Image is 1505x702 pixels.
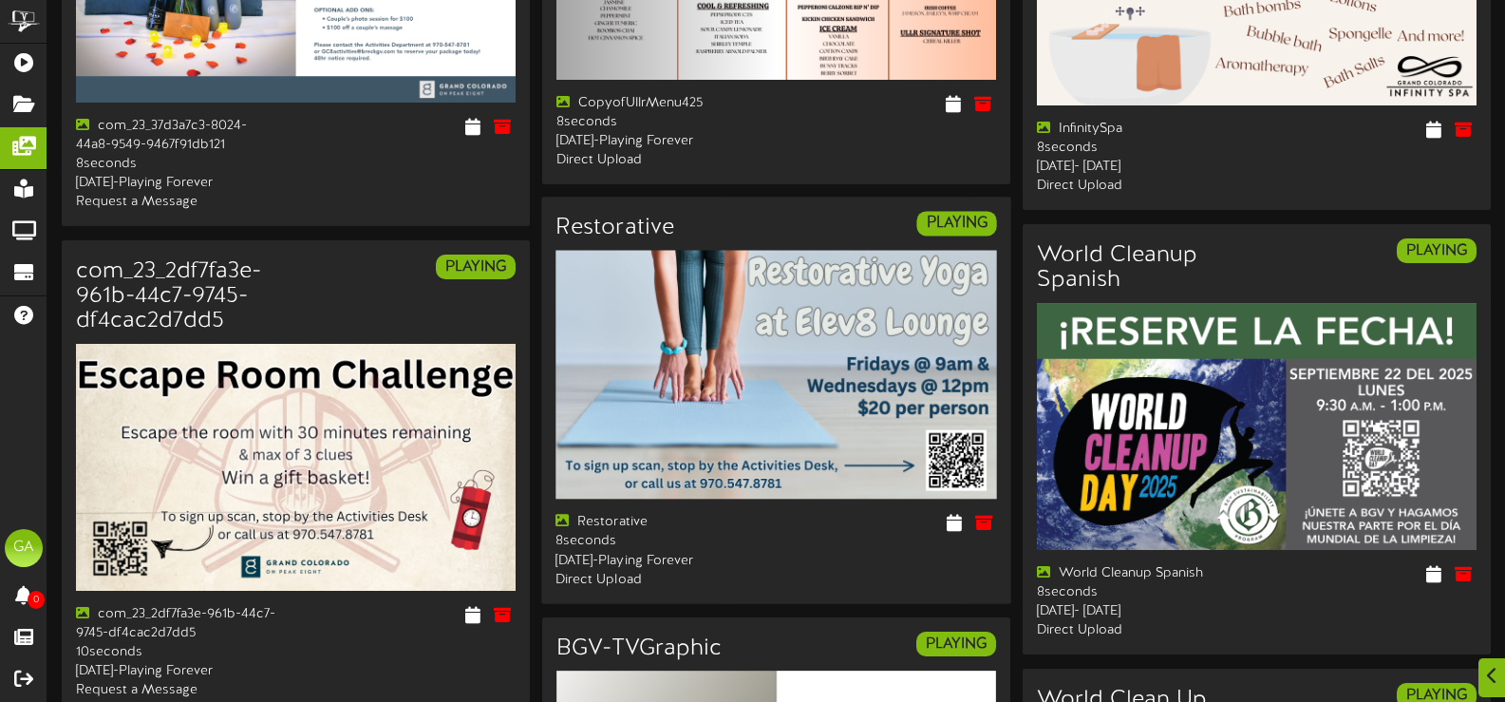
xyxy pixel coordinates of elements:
[926,636,987,653] strong: PLAYING
[556,151,762,170] div: Direct Upload
[76,681,282,700] div: Request a Message
[1037,139,1243,158] div: 8 seconds
[1037,120,1243,139] div: InfinitySpa
[555,533,762,552] div: 8 seconds
[556,113,762,132] div: 8 seconds
[1037,303,1477,551] img: bab06180-4434-46ed-9cd9-af8d371a70d7.jpg
[5,529,43,567] div: GA
[445,258,506,275] strong: PLAYING
[555,514,762,533] div: Restorative
[927,216,988,233] strong: PLAYING
[76,662,282,681] div: [DATE] - Playing Forever
[76,605,282,643] div: com_23_2df7fa3e-961b-44c7-9745-df4cac2d7dd5
[555,251,997,499] img: 431d0a92-67fa-4409-81ac-2cc4cd73d1dc.jpg
[1037,583,1243,602] div: 8 seconds
[1406,242,1467,259] strong: PLAYING
[1037,602,1243,621] div: [DATE] - [DATE]
[555,552,762,571] div: [DATE] - Playing Forever
[556,132,762,151] div: [DATE] - Playing Forever
[1037,243,1243,294] h3: World Cleanup Spanish
[1037,564,1243,583] div: World Cleanup Spanish
[76,155,282,174] div: 8 seconds
[76,259,282,334] h3: com_23_2df7fa3e-961b-44c7-9745-df4cac2d7dd5
[1037,621,1243,640] div: Direct Upload
[76,643,282,662] div: 10 seconds
[1037,177,1243,196] div: Direct Upload
[1037,158,1243,177] div: [DATE] - [DATE]
[28,591,45,609] span: 0
[76,193,282,212] div: Request a Message
[556,636,722,661] h3: BGV-TVGraphic
[76,174,282,193] div: [DATE] - Playing Forever
[555,571,762,590] div: Direct Upload
[76,344,516,592] img: 3a228083-2503-4268-8ebd-1e9f78ed100f.jpg
[556,94,762,113] div: CopyofUllrMenu425
[76,117,282,155] div: com_23_37d3a7c3-8024-44a8-9549-9467f91db121
[555,217,673,241] h3: Restorative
